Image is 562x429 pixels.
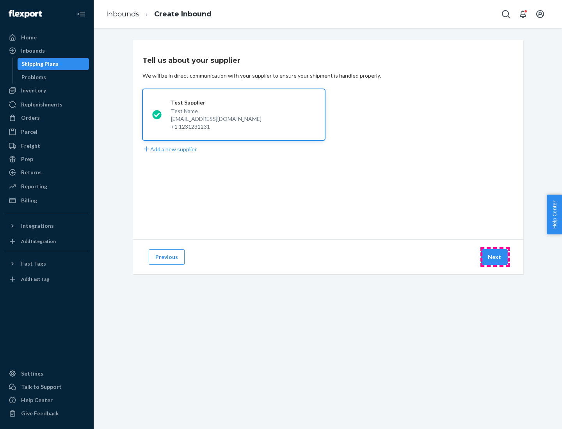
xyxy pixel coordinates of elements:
div: Replenishments [21,101,62,108]
a: Create Inbound [154,10,212,18]
div: Integrations [21,222,54,230]
a: Prep [5,153,89,165]
div: Home [21,34,37,41]
a: Orders [5,112,89,124]
div: Parcel [21,128,37,136]
div: Reporting [21,183,47,190]
a: Help Center [5,394,89,406]
a: Inbounds [106,10,139,18]
button: Help Center [547,195,562,234]
button: Previous [149,249,185,265]
div: Inbounds [21,47,45,55]
div: Add Integration [21,238,56,245]
a: Reporting [5,180,89,193]
button: Open notifications [515,6,531,22]
div: Billing [21,197,37,204]
a: Problems [18,71,89,83]
ol: breadcrumbs [100,3,218,26]
a: Returns [5,166,89,179]
button: Integrations [5,220,89,232]
a: Replenishments [5,98,89,111]
div: Talk to Support [21,383,62,391]
button: Next [481,249,508,265]
div: Help Center [21,396,53,404]
div: Inventory [21,87,46,94]
a: Home [5,31,89,44]
a: Shipping Plans [18,58,89,70]
div: Returns [21,168,42,176]
button: Fast Tags [5,257,89,270]
button: Open account menu [532,6,548,22]
div: Problems [21,73,46,81]
div: Give Feedback [21,409,59,417]
a: Talk to Support [5,381,89,393]
a: Freight [5,140,89,152]
div: Shipping Plans [21,60,59,68]
a: Inbounds [5,44,89,57]
button: Add a new supplier [142,145,197,153]
a: Add Fast Tag [5,273,89,285]
div: Freight [21,142,40,150]
h3: Tell us about your supplier [142,55,240,66]
div: Settings [21,370,43,378]
div: Orders [21,114,40,122]
a: Inventory [5,84,89,97]
div: Add Fast Tag [21,276,49,282]
div: Prep [21,155,33,163]
div: We will be in direct communication with your supplier to ensure your shipment is handled properly. [142,72,381,80]
div: Fast Tags [21,260,46,268]
img: Flexport logo [9,10,42,18]
a: Add Integration [5,235,89,248]
button: Close Navigation [73,6,89,22]
a: Parcel [5,126,89,138]
a: Settings [5,367,89,380]
a: Billing [5,194,89,207]
button: Give Feedback [5,407,89,420]
button: Open Search Box [498,6,514,22]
